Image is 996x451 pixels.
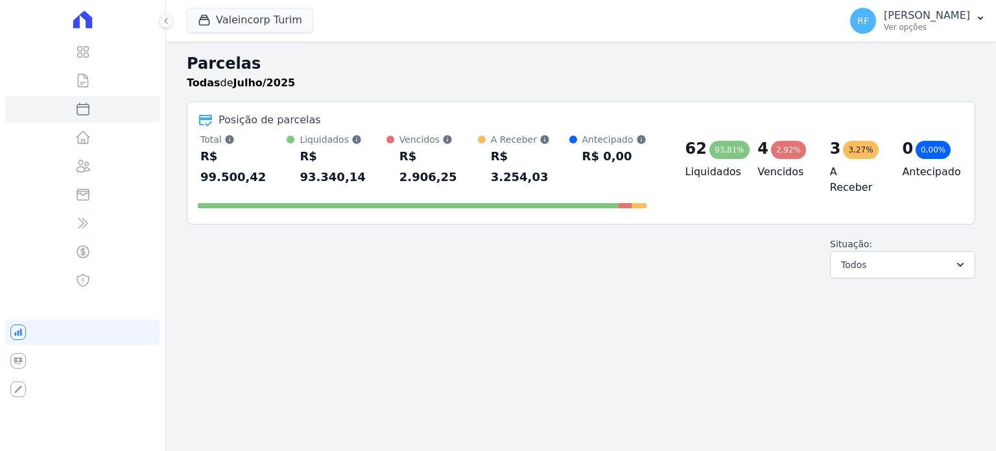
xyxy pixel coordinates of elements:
div: Total [200,133,287,146]
h4: A Receber [830,164,882,195]
h4: Vencidos [757,164,809,180]
div: 62 [685,138,707,159]
h4: Antecipado [902,164,954,180]
p: de [187,75,295,91]
div: Vencidos [399,133,478,146]
button: RF [PERSON_NAME] Ver opções [840,3,996,39]
div: A Receber [491,133,569,146]
h4: Liquidados [685,164,737,180]
div: R$ 3.254,03 [491,146,569,188]
strong: Julho/2025 [233,77,296,89]
span: Todos [841,257,866,273]
div: 0,00% [916,141,951,159]
label: Situação: [830,239,872,249]
div: R$ 99.500,42 [200,146,287,188]
strong: Todas [187,77,220,89]
h2: Parcelas [187,52,975,75]
div: Liquidados [300,133,386,146]
p: [PERSON_NAME] [884,9,970,22]
div: R$ 2.906,25 [399,146,478,188]
p: Ver opções [884,22,970,32]
span: RF [857,16,869,25]
div: 4 [757,138,768,159]
div: 3 [830,138,841,159]
div: R$ 0,00 [582,146,646,167]
div: R$ 93.340,14 [300,146,386,188]
div: Posição de parcelas [219,112,321,128]
button: Todos [830,251,975,278]
div: Antecipado [582,133,646,146]
div: 93,81% [709,141,750,159]
div: 0 [902,138,913,159]
div: 2,92% [771,141,806,159]
div: 3,27% [843,141,878,159]
button: Valeincorp Turim [187,8,313,32]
